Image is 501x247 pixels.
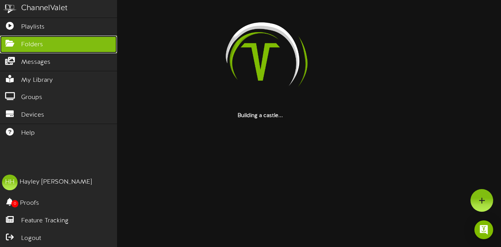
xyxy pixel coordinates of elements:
[20,178,92,187] div: Hayley [PERSON_NAME]
[21,58,50,67] span: Messages
[20,199,39,208] span: Proofs
[21,76,53,85] span: My Library
[238,113,283,119] strong: Building a castle...
[21,3,68,14] div: ChannelValet
[21,111,44,120] span: Devices
[21,40,43,49] span: Folders
[21,234,41,243] span: Logout
[21,216,68,225] span: Feature Tracking
[474,220,493,239] div: Open Intercom Messenger
[2,175,18,190] div: HH
[21,93,42,102] span: Groups
[21,129,35,138] span: Help
[21,23,45,32] span: Playlists
[11,200,18,207] span: 0
[210,12,310,112] img: loading-spinner-2.png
